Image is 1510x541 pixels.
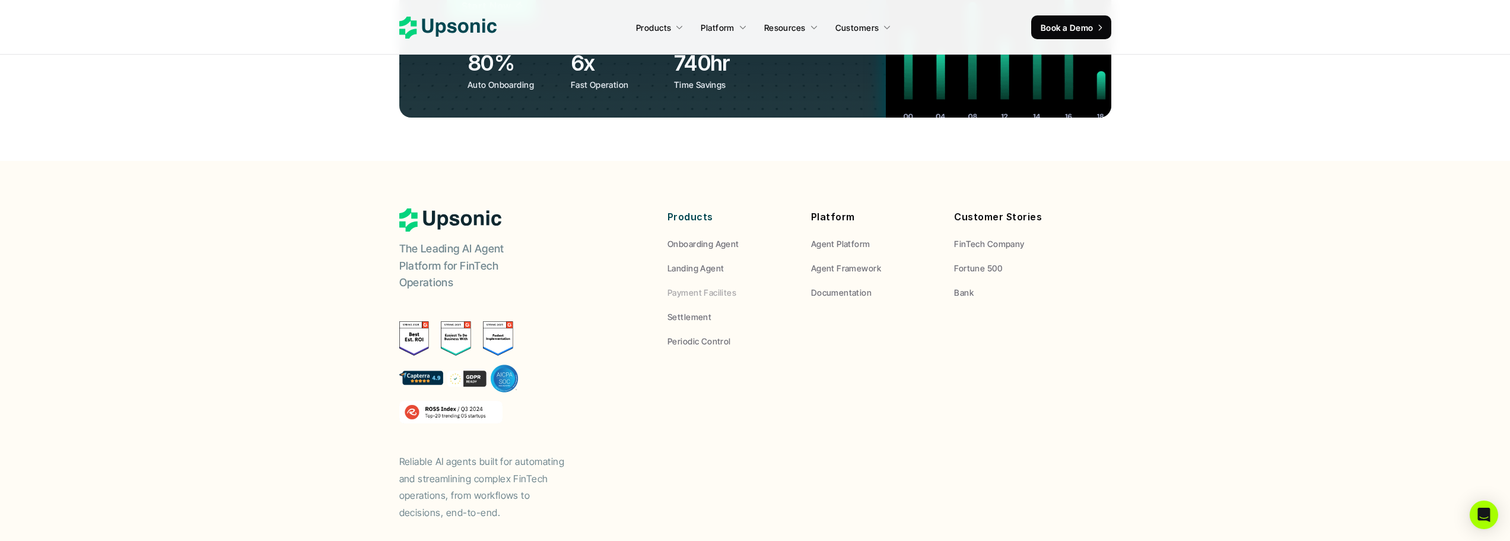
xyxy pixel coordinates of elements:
p: Resources [764,21,806,34]
a: Onboarding Agent [667,238,793,250]
p: Payment Facilites [667,286,736,299]
a: Landing Agent [667,262,793,274]
h3: 740hr [674,48,771,78]
p: FinTech Company [954,238,1024,250]
p: Landing Agent [667,262,724,274]
h3: 80% [468,48,565,78]
p: Fast Operation [571,78,665,91]
p: Agent Platform [811,238,870,250]
p: Customers [835,21,879,34]
p: Bank [954,286,974,299]
div: Open Intercom Messenger [1470,501,1498,529]
p: Agent Framework [811,262,881,274]
h3: 6x [571,48,668,78]
p: Onboarding Agent [667,238,739,250]
p: Products [636,21,671,34]
a: Payment Facilites [667,286,793,299]
p: Book a Demo [1041,21,1093,34]
a: Products [629,17,691,38]
p: Periodic Control [667,335,731,347]
p: The Leading AI Agent Platform for FinTech Operations [399,241,548,292]
a: Documentation [811,286,937,299]
p: Products [667,208,793,226]
p: Time Savings [674,78,768,91]
p: Platform [811,208,937,226]
a: Periodic Control [667,335,793,347]
p: Documentation [811,286,872,299]
p: Reliable AI agents built for automating and streamlining complex FinTech operations, from workflo... [399,453,577,521]
p: Settlement [667,311,711,323]
a: Settlement [667,311,793,323]
p: Auto Onboarding [468,78,562,91]
p: Fortune 500 [954,262,1002,274]
p: Platform [701,21,734,34]
p: Customer Stories [954,208,1080,226]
